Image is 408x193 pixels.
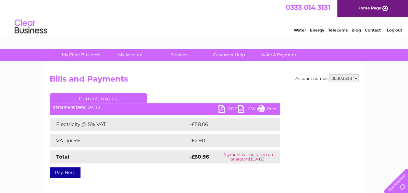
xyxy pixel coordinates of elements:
h2: Bills and Payments [50,74,359,87]
a: Energy [310,28,324,32]
a: CSV [238,105,257,114]
a: Water [294,28,306,32]
td: -£58.06 [188,118,268,131]
a: Services [153,49,206,61]
a: PDF [218,105,238,114]
a: My Clear Business [54,49,108,61]
div: Clear Business is a trading name of Verastar Limited (registered in [GEOGRAPHIC_DATA] No. 3667643... [51,4,358,32]
td: Electricity @ 5% VAT [50,118,188,131]
a: Blog [352,28,361,32]
a: My Account [104,49,157,61]
a: Contact [365,28,381,32]
td: -£2.90 [188,134,266,147]
a: Customer Help [202,49,256,61]
a: Log out [387,28,402,32]
img: logo.png [14,17,47,37]
strong: Total [56,154,69,160]
td: Payment will be taken on or around [DATE] [215,150,280,163]
strong: -£60.96 [190,154,209,160]
a: Telecoms [328,28,348,32]
a: Pay Here [50,167,80,178]
a: 0333 014 3131 [286,3,330,11]
td: VAT @ 5% [50,134,188,147]
a: Current Invoice [50,93,147,103]
div: Account number [295,74,359,82]
a: Make A Payment [252,49,305,61]
div: [DATE] [50,105,280,109]
b: Statement Date: [53,105,86,109]
a: Print [257,105,277,114]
